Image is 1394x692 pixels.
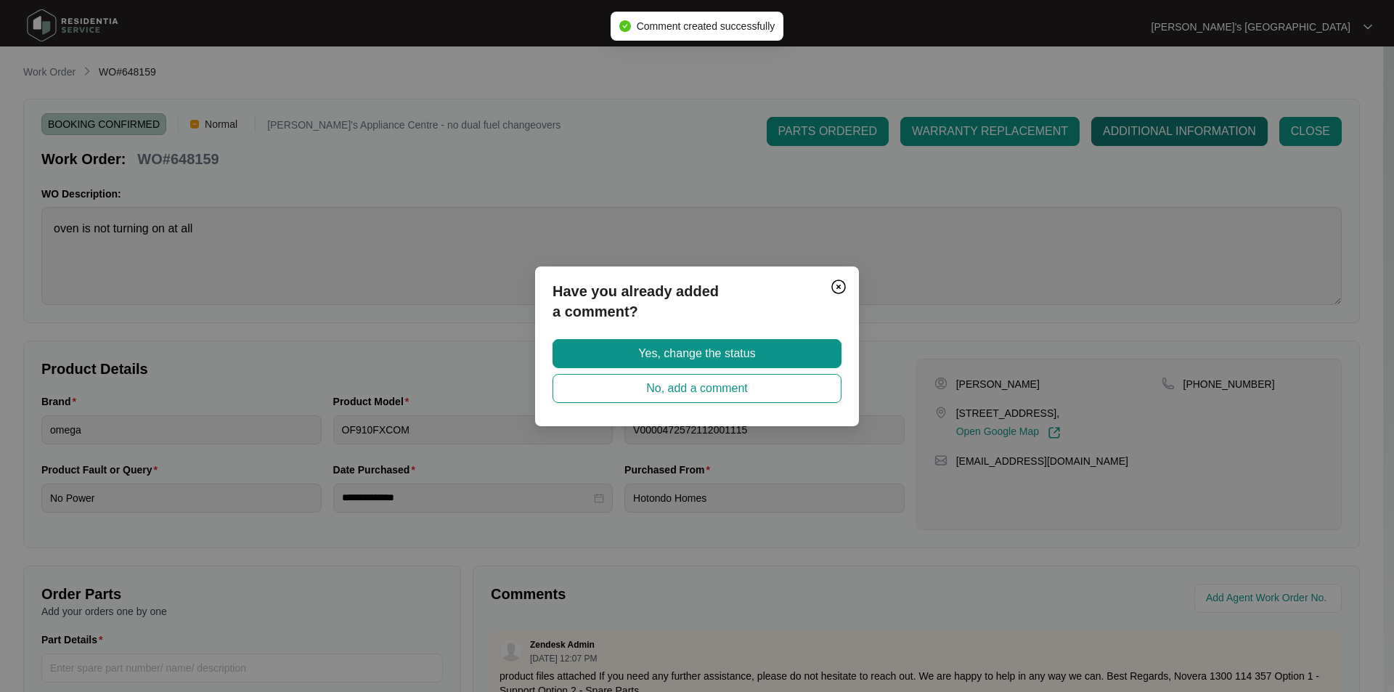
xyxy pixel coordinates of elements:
[646,380,748,397] span: No, add a comment
[553,339,841,368] button: Yes, change the status
[553,301,841,322] p: a comment?
[827,275,850,298] button: Close
[553,374,841,403] button: No, add a comment
[637,20,775,32] span: Comment created successfully
[830,278,847,296] img: closeCircle
[619,20,631,32] span: check-circle
[553,281,841,301] p: Have you already added
[638,345,755,362] span: Yes, change the status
